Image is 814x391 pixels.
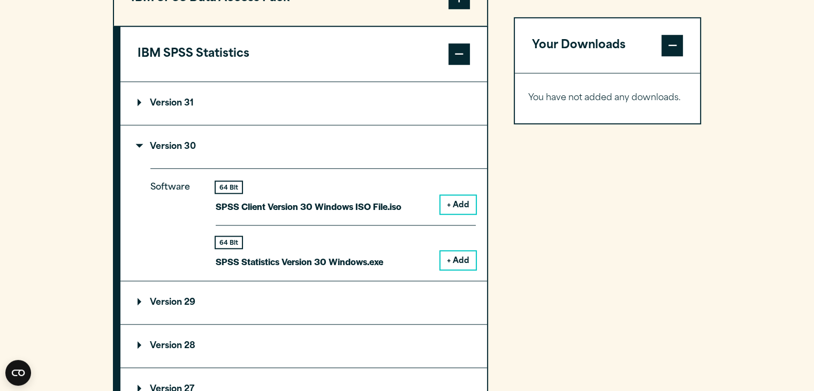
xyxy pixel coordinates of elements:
div: 64 Bit [216,182,242,193]
button: IBM SPSS Statistics [120,27,487,81]
button: + Add [440,251,476,269]
button: + Add [440,195,476,214]
p: Version 30 [138,142,196,151]
p: SPSS Client Version 30 Windows ISO File.iso [216,199,401,214]
p: SPSS Statistics Version 30 Windows.exe [216,254,383,269]
div: 64 Bit [216,237,242,248]
summary: Version 31 [120,82,487,125]
p: You have not added any downloads. [528,91,687,106]
div: Your Downloads [515,73,701,123]
summary: Version 29 [120,281,487,324]
p: Version 28 [138,342,195,350]
button: Your Downloads [515,18,701,73]
p: Version 29 [138,298,195,307]
p: Software [150,180,199,261]
summary: Version 30 [120,125,487,168]
p: Version 31 [138,99,194,108]
summary: Version 28 [120,325,487,367]
button: Open CMP widget [5,360,31,386]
